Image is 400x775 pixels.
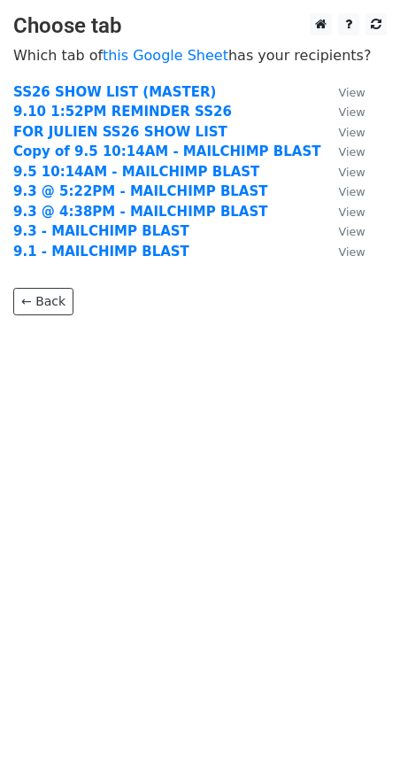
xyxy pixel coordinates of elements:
a: this Google Sheet [103,47,228,64]
a: ← Back [13,288,73,315]
a: SS26 SHOW LIST (MASTER) [13,84,216,100]
a: View [320,204,365,220]
small: View [338,185,365,198]
a: View [320,124,365,140]
small: View [338,166,365,179]
a: 9.3 - MAILCHIMP BLAST [13,223,189,239]
a: 9.3 @ 5:22PM - MAILCHIMP BLAST [13,183,268,199]
h3: Choose tab [13,13,387,39]
a: View [320,143,365,159]
a: View [320,183,365,199]
a: 9.5 10:14AM - MAILCHIMP BLAST [13,164,259,180]
small: View [338,225,365,238]
a: View [320,84,365,100]
small: View [338,145,365,159]
a: View [320,164,365,180]
a: View [320,223,365,239]
small: View [338,245,365,259]
a: 9.3 @ 4:38PM - MAILCHIMP BLAST [13,204,268,220]
small: View [338,126,365,139]
small: View [338,105,365,119]
a: 9.1 - MAILCHIMP BLAST [13,244,189,260]
small: View [338,86,365,99]
a: 9.10 1:52PM REMINDER SS26 [13,104,232,120]
a: Copy of 9.5 10:14AM - MAILCHIMP BLAST [13,143,320,159]
a: View [320,104,365,120]
p: Which tab of has your recipients? [13,46,387,65]
a: View [320,244,365,260]
a: FOR JULIEN SS26 SHOW LIST [13,124,227,140]
small: View [338,205,365,219]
